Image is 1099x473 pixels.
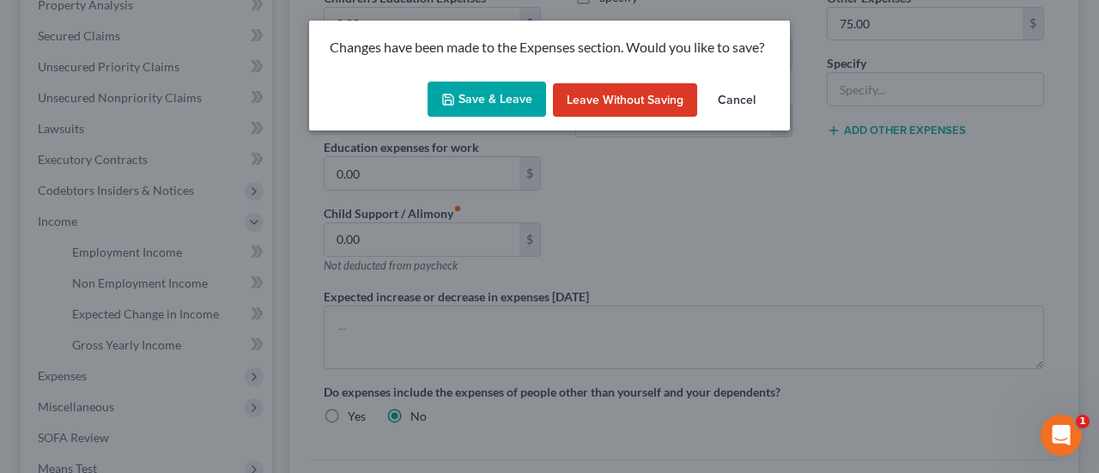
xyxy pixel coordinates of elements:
button: Cancel [704,83,769,118]
span: 1 [1076,415,1090,428]
button: Save & Leave [428,82,546,118]
iframe: Intercom live chat [1041,415,1082,456]
p: Changes have been made to the Expenses section. Would you like to save? [330,38,769,58]
button: Leave without Saving [553,83,697,118]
